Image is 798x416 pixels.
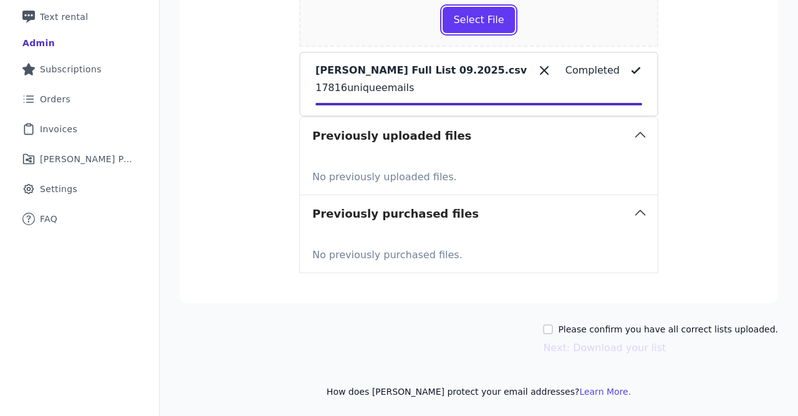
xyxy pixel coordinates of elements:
a: Subscriptions [10,56,149,83]
p: No previously uploaded files. [312,165,645,185]
button: Previously purchased files [300,195,658,233]
a: FAQ [10,205,149,233]
span: Settings [40,183,77,195]
button: Next: Download your list [543,341,666,356]
a: [PERSON_NAME] Performance [10,145,149,173]
p: No previously purchased files. [312,243,645,263]
button: Select File [443,7,514,33]
a: Settings [10,175,149,203]
a: Invoices [10,115,149,143]
div: Admin [22,37,55,49]
span: [PERSON_NAME] Performance [40,153,134,165]
h3: Previously purchased files [312,205,479,223]
p: 17816 unique emails [315,80,642,95]
h3: Previously uploaded files [312,127,471,145]
p: How does [PERSON_NAME] protect your email addresses? [180,385,778,398]
button: Previously uploaded files [300,117,658,155]
button: Learn More. [579,385,631,398]
label: Please confirm you have all correct lists uploaded. [558,323,778,336]
span: FAQ [40,213,57,225]
a: Text rental [10,3,149,31]
span: Subscriptions [40,63,102,75]
a: Orders [10,85,149,113]
span: Text rental [40,11,89,23]
p: Completed [565,63,620,78]
span: Invoices [40,123,77,135]
p: [PERSON_NAME] Full List 09.2025.csv [315,63,527,78]
span: Orders [40,93,70,105]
